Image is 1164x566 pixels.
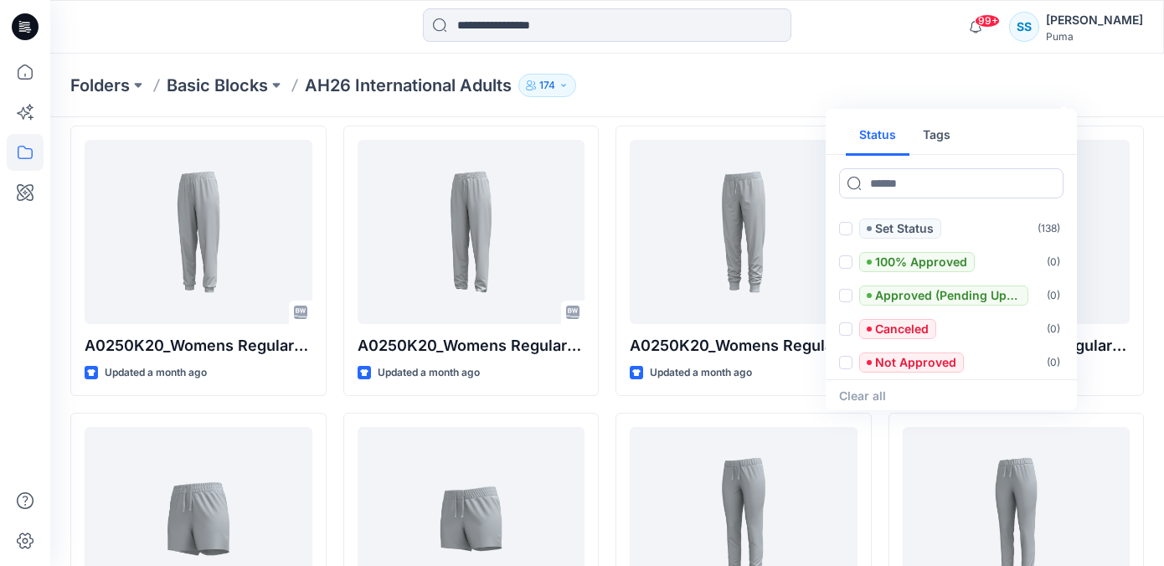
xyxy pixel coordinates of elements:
span: Approved (Pending Updates) [859,286,1028,306]
button: Tags [909,116,964,156]
button: Status [846,116,909,156]
p: 100% Approved [875,252,967,272]
div: [PERSON_NAME] [1046,10,1143,30]
span: Canceled [859,319,936,339]
button: 174 [518,74,576,97]
div: SS [1009,12,1039,42]
span: Not Approved [859,352,964,373]
p: Approved (Pending Updates) [875,286,1021,306]
p: 174 [539,76,555,95]
a: Folders [70,74,130,97]
div: Puma [1046,30,1143,43]
p: A0250K20_Womens Regular Pes Tricot Knit Pants_High Rise_Closed cuff_CV01 [85,334,312,358]
a: Basic Blocks [167,74,268,97]
a: A0250K20_Womens Regular Pes Tricot Knit Pants_High Rise_Open Hem_CV02 [358,140,585,324]
p: Updated a month ago [650,364,752,382]
p: ( 0 ) [1047,254,1060,271]
p: Updated a month ago [378,364,480,382]
span: Set Status [859,219,941,239]
p: Canceled [875,319,929,339]
p: ( 0 ) [1047,321,1060,338]
p: ( 0 ) [1047,287,1060,305]
p: A0250K20_Womens Regular Pes Tricot Knit Pants_High Rise_Open Hem_CV02 [358,334,585,358]
p: Set Status [875,219,934,239]
p: Not Approved [875,352,956,373]
a: A0250K20_Womens Regular Pes Tricot Knit Pants_Mid Rise_Closed cuff_CV01 [630,140,858,324]
p: Updated a month ago [105,364,207,382]
p: AH26 International Adults [305,74,512,97]
p: A0250K20_Womens Regular Pes Tricot Knit Pants_Mid Rise_Closed cuff_CV01 [630,334,858,358]
p: ( 0 ) [1047,354,1060,372]
span: 99+ [975,14,1000,28]
a: A0250K20_Womens Regular Pes Tricot Knit Pants_High Rise_Closed cuff_CV01 [85,140,312,324]
span: 100% Approved [859,252,975,272]
p: ( 138 ) [1038,220,1060,238]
